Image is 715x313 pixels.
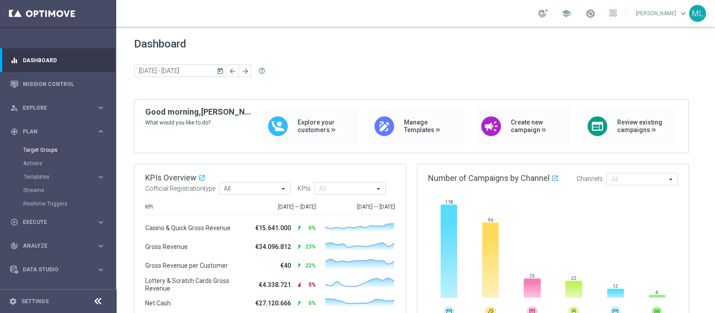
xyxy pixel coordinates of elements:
i: keyboard_arrow_right [97,127,105,136]
button: equalizer Dashboard [10,57,105,64]
button: play_circle_outline Execute keyboard_arrow_right [10,219,105,226]
div: Streams [23,184,115,197]
span: Analyze [23,243,97,249]
span: Explore [23,105,97,111]
div: Optibot [10,282,105,305]
div: Actions [23,157,115,170]
i: person_search [10,104,18,112]
i: equalizer [10,56,18,64]
span: school [561,9,571,18]
i: keyboard_arrow_right [97,103,105,112]
a: Optibot [23,282,93,305]
i: track_changes [10,242,18,250]
div: Templates [24,174,97,180]
span: Plan [23,129,97,134]
a: Realtime Triggers [23,200,93,207]
div: Analyze [10,242,97,250]
div: Dashboard [10,48,105,72]
i: play_circle_outline [10,218,18,226]
button: person_search Explore keyboard_arrow_right [10,104,105,111]
div: Plan [10,128,97,136]
button: Templates keyboard_arrow_right [23,173,105,180]
div: Templates [23,170,115,184]
a: Settings [21,299,49,304]
a: Dashboard [23,48,105,72]
span: Data Studio [23,267,97,272]
div: Target Groups [23,143,115,157]
button: Mission Control [10,81,105,88]
span: Execute [23,219,97,225]
div: Data Studio [10,266,97,274]
i: gps_fixed [10,128,18,136]
button: track_changes Analyze keyboard_arrow_right [10,242,105,249]
i: settings [9,297,17,305]
a: Mission Control [23,72,105,96]
div: Mission Control [10,72,105,96]
i: keyboard_arrow_right [97,173,105,181]
i: keyboard_arrow_right [97,218,105,227]
button: gps_fixed Plan keyboard_arrow_right [10,128,105,135]
a: [PERSON_NAME]keyboard_arrow_down [635,7,689,20]
span: Templates [24,174,88,180]
div: ML [689,5,706,22]
a: Actions [23,160,93,167]
span: keyboard_arrow_down [678,9,688,18]
a: Target Groups [23,146,93,154]
div: Realtime Triggers [23,197,115,210]
a: Streams [23,187,93,194]
i: keyboard_arrow_right [97,266,105,274]
button: Data Studio keyboard_arrow_right [10,266,105,273]
div: Explore [10,104,97,112]
div: Execute [10,218,97,226]
i: keyboard_arrow_right [97,242,105,250]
